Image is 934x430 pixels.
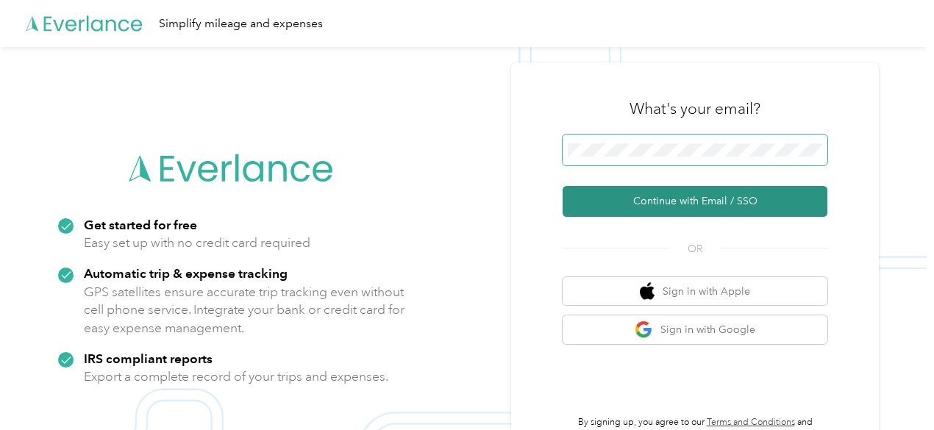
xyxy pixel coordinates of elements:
button: google logoSign in with Google [563,315,827,344]
span: OR [669,241,721,257]
p: Export a complete record of your trips and expenses. [84,368,388,386]
img: google logo [635,320,653,339]
button: apple logoSign in with Apple [563,277,827,306]
button: Continue with Email / SSO [563,186,827,217]
div: Simplify mileage and expenses [159,15,323,33]
a: Terms and Conditions [707,417,795,428]
p: Easy set up with no credit card required [84,234,310,252]
strong: Get started for free [84,217,197,232]
strong: IRS compliant reports [84,351,213,366]
p: GPS satellites ensure accurate trip tracking even without cell phone service. Integrate your bank... [84,283,405,337]
h3: What's your email? [630,98,760,119]
img: apple logo [640,282,655,301]
strong: Automatic trip & expense tracking [84,265,288,281]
